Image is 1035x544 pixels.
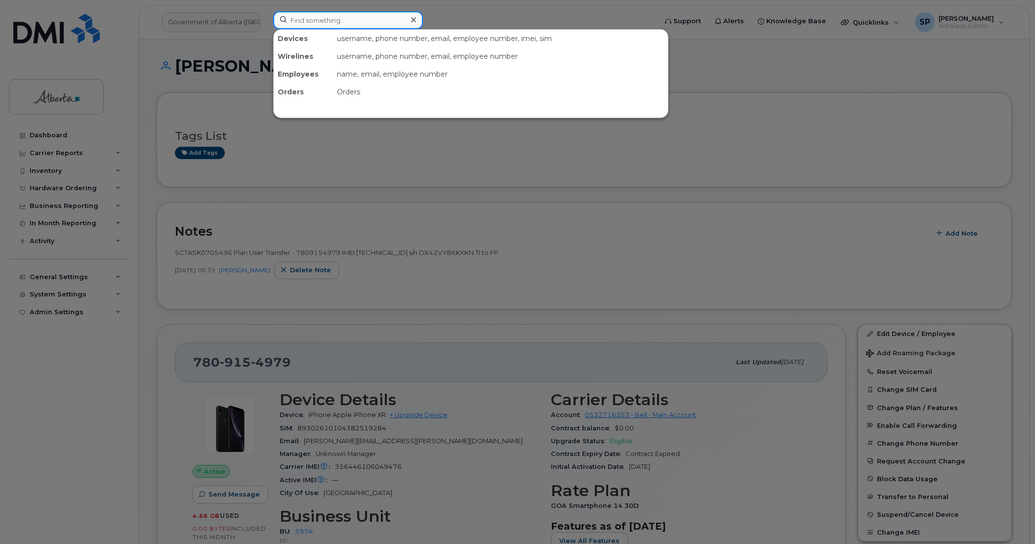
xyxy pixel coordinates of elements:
div: Orders [333,83,668,101]
div: username, phone number, email, employee number, imei, sim [333,30,668,47]
div: Devices [274,30,333,47]
div: Wirelines [274,47,333,65]
div: Orders [274,83,333,101]
div: username, phone number, email, employee number [333,47,668,65]
div: name, email, employee number [333,65,668,83]
div: Employees [274,65,333,83]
